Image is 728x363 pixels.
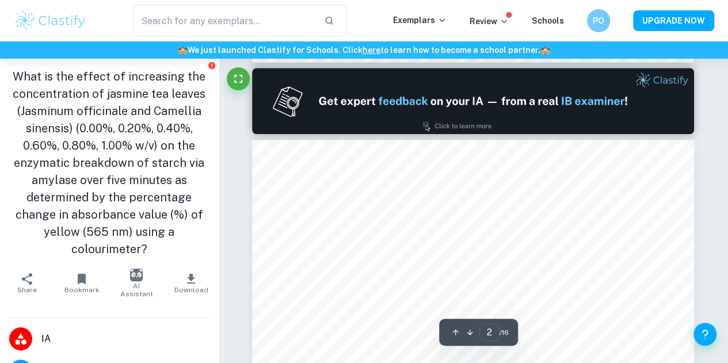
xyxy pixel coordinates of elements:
h6: PO [592,14,605,27]
p: Review [470,15,509,28]
span: Share [17,286,37,294]
img: Clastify logo [14,9,87,32]
span: IA [41,332,209,346]
button: AI Assistant [109,267,164,299]
button: Report issue [208,61,216,70]
span: / 16 [500,327,509,338]
span: AI Assistant [116,282,157,298]
button: Download [164,267,219,299]
a: Schools [532,16,564,25]
input: Search for any exemplars... [133,5,315,37]
a: here [363,45,380,55]
button: Help and Feedback [693,323,716,346]
button: Fullscreen [227,67,250,90]
span: 🏫 [178,45,188,55]
p: Exemplars [393,14,447,26]
img: AI Assistant [130,269,143,281]
span: Download [174,286,208,294]
img: Ad [252,68,694,134]
button: Bookmark [55,267,109,299]
span: 🏫 [540,45,550,55]
span: Bookmark [64,286,100,294]
button: UPGRADE NOW [633,10,714,31]
h6: We just launched Clastify for Schools. Click to learn how to become a school partner. [2,44,726,56]
button: PO [587,9,610,32]
h1: What is the effect of increasing the concentration of jasmine tea leaves (Jasminum officinale and... [9,68,209,258]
